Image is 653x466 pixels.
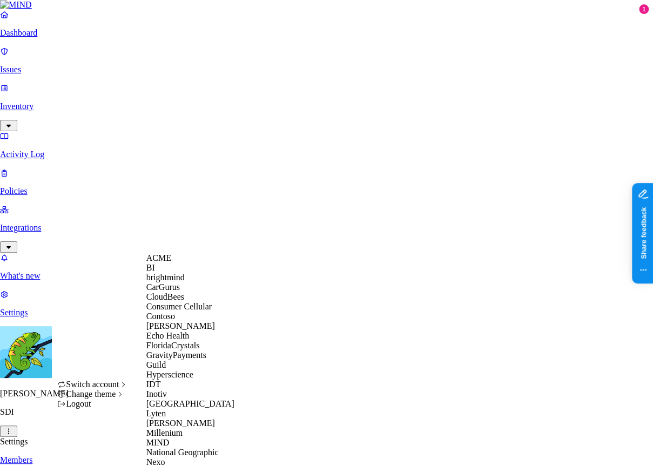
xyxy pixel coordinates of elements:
span: ACME [146,253,171,262]
span: Hyperscience [146,370,193,379]
span: Echo Health [146,331,190,340]
span: Lyten [146,409,166,418]
span: Contoso [146,312,175,321]
span: Guild [146,360,166,369]
span: brightmind [146,273,185,282]
span: Consumer Cellular [146,302,212,311]
span: GravityPayments [146,350,206,360]
span: National Geographic [146,448,219,457]
span: Change theme [66,389,116,399]
span: Millenium [146,428,183,437]
span: IDT [146,380,161,389]
span: MIND [146,438,170,447]
span: [PERSON_NAME] [146,321,215,330]
div: Logout [57,399,128,409]
span: FloridaCrystals [146,341,200,350]
span: CarGurus [146,282,180,292]
span: CloudBees [146,292,184,301]
span: BI [146,263,155,272]
span: Switch account [66,380,119,389]
span: Inotiv [146,389,167,399]
span: [GEOGRAPHIC_DATA] [146,399,234,408]
span: [PERSON_NAME] [146,418,215,428]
